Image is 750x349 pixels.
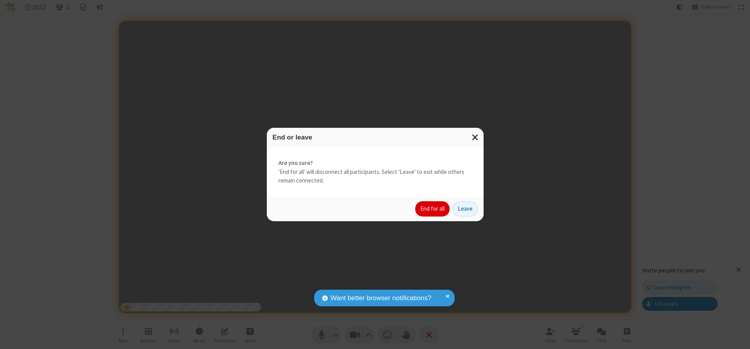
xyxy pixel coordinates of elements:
span: Want better browser notifications? [330,293,431,303]
h3: End or leave [273,134,478,141]
button: Leave [453,201,478,217]
strong: Are you sure? [279,159,472,168]
button: Close modal [467,128,484,147]
div: 'End for all' will disconnect all participants. Select 'Leave' to exit while others remain connec... [267,147,484,197]
button: End for all [415,201,450,217]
